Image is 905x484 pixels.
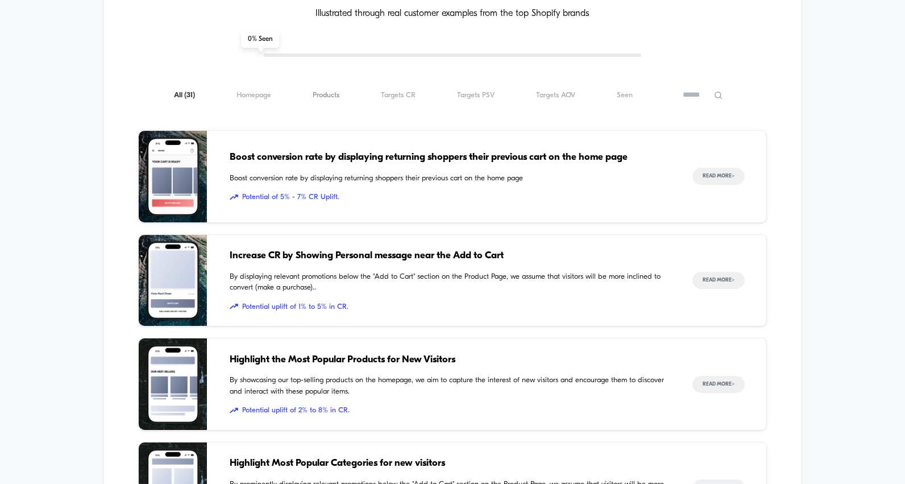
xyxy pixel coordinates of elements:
button: Read More> [692,376,745,393]
span: ( 31 ) [184,92,195,99]
button: Read More> [692,168,745,185]
span: Potential of 5% - 7% CR Uplift. [230,192,670,203]
span: Homepage [236,91,271,100]
span: Seen [617,91,633,100]
button: Play, NEW DEMO 2025-VEED.mp4 [217,117,244,144]
span: By showcasing our top-selling products on the homepage, we aim to capture the interest of new vis... [230,375,670,397]
input: Seek [9,221,455,231]
span: By displaying relevant promotions below the "Add to Cart" section on the Product Page, we assume ... [230,271,670,293]
span: Potential uplift of 1% to 5% in CR. [230,301,670,313]
input: Volume [380,240,414,251]
span: Targets PSV [457,91,495,100]
span: Targets AOV [536,91,575,100]
span: Targets CR [381,91,416,100]
span: All [174,91,195,100]
span: Potential uplift of 2% to 8% in CR. [230,405,670,416]
span: Highlight the Most Popular Products for New Visitors [230,353,670,367]
img: Boost conversion rate by displaying returning shoppers their previous cart on the home page [139,131,207,222]
img: By showcasing our top-selling products on the homepage, we aim to capture the interest of new vis... [139,338,207,430]
div: Duration [327,239,358,251]
span: Highlight Most Popular Categories for new visitors [230,456,670,471]
span: 0 % Seen [241,31,279,48]
span: Boost conversion rate by displaying returning shoppers their previous cart on the home page [230,150,670,165]
img: By displaying relevant promotions below the "Add to Cart" section on the Product Page, we assume ... [139,235,207,326]
h4: Illustrated through real customer examples from the top Shopify brands [138,9,767,19]
button: Play, NEW DEMO 2025-VEED.mp4 [6,236,24,254]
span: Products [313,91,339,100]
span: Increase CR by Showing Personal message near the Add to Cart [230,249,670,263]
button: Read More> [692,272,745,289]
div: Current time [300,239,326,251]
span: Boost conversion rate by displaying returning shoppers their previous cart on the home page [230,173,670,184]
